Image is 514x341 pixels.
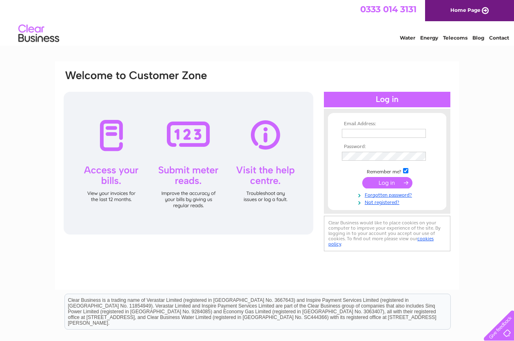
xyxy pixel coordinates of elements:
[420,35,438,41] a: Energy
[400,35,415,41] a: Water
[324,216,450,251] div: Clear Business would like to place cookies on your computer to improve your experience of the sit...
[360,4,417,14] a: 0333 014 3131
[443,35,467,41] a: Telecoms
[472,35,484,41] a: Blog
[18,21,60,46] img: logo.png
[340,121,434,127] th: Email Address:
[65,4,450,40] div: Clear Business is a trading name of Verastar Limited (registered in [GEOGRAPHIC_DATA] No. 3667643...
[342,198,434,206] a: Not registered?
[340,167,434,175] td: Remember me?
[340,144,434,150] th: Password:
[342,190,434,198] a: Forgotten password?
[362,177,412,188] input: Submit
[328,236,434,247] a: cookies policy
[415,151,425,161] keeper-lock: Open Keeper Popup
[489,35,509,41] a: Contact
